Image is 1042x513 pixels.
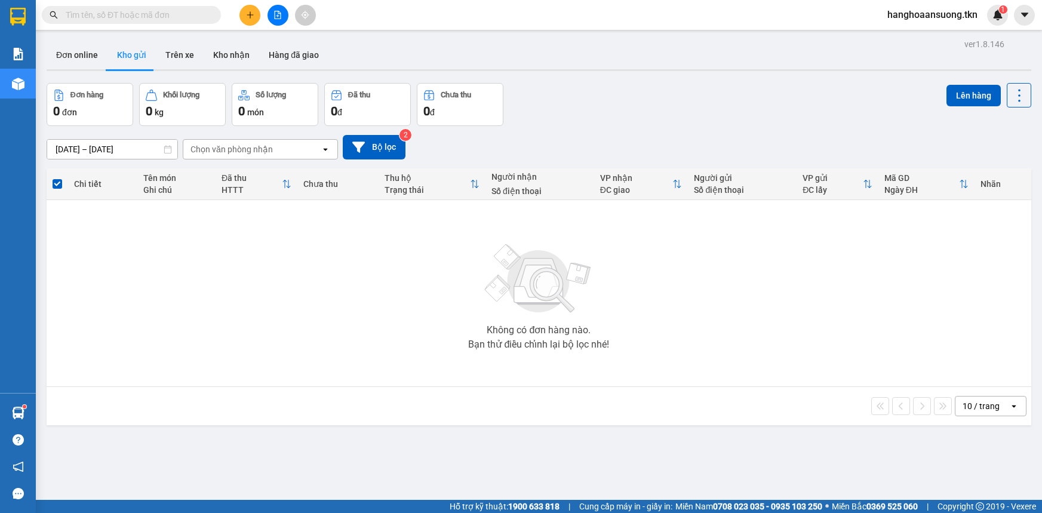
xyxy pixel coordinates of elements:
[47,83,133,126] button: Đơn hàng0đơn
[399,129,411,141] sup: 2
[385,185,470,195] div: Trạng thái
[600,173,673,183] div: VP nhận
[190,143,273,155] div: Chọn văn phòng nhận
[866,502,918,511] strong: 0369 525 060
[379,168,485,200] th: Toggle SortBy
[450,500,560,513] span: Hỗ trợ kỹ thuật:
[884,173,959,183] div: Mã GD
[963,400,1000,412] div: 10 / trang
[50,11,58,19] span: search
[156,41,204,69] button: Trên xe
[594,168,688,200] th: Toggle SortBy
[579,500,672,513] span: Cung cấp máy in - giấy in:
[491,172,588,182] div: Người nhận
[803,173,863,183] div: VP gửi
[222,173,282,183] div: Đã thu
[273,11,282,19] span: file-add
[143,173,210,183] div: Tên món
[337,107,342,117] span: đ
[321,145,330,154] svg: open
[423,104,430,118] span: 0
[216,168,297,200] th: Toggle SortBy
[238,104,245,118] span: 0
[385,173,470,183] div: Thu hộ
[694,173,791,183] div: Người gửi
[343,135,405,159] button: Bộ lọc
[12,78,24,90] img: warehouse-icon
[247,107,264,117] span: món
[62,107,77,117] span: đơn
[74,179,131,189] div: Chi tiết
[66,8,207,21] input: Tìm tên, số ĐT hoặc mã đơn
[964,38,1004,51] div: ver 1.8.146
[53,104,60,118] span: 0
[803,185,863,195] div: ĐC lấy
[1019,10,1030,20] span: caret-down
[13,434,24,446] span: question-circle
[256,91,286,99] div: Số lượng
[143,185,210,195] div: Ghi chú
[163,91,199,99] div: Khối lượng
[1001,5,1005,14] span: 1
[468,340,609,349] div: Bạn thử điều chỉnh lại bộ lọc nhé!
[927,500,929,513] span: |
[878,7,987,22] span: hanghoaansuong.tkn
[417,83,503,126] button: Chưa thu0đ
[1014,5,1035,26] button: caret-down
[441,91,471,99] div: Chưa thu
[303,179,373,189] div: Chưa thu
[146,104,152,118] span: 0
[832,500,918,513] span: Miền Bắc
[487,325,591,335] div: Không có đơn hàng nào.
[155,107,164,117] span: kg
[999,5,1007,14] sup: 1
[259,41,328,69] button: Hàng đã giao
[12,407,24,419] img: warehouse-icon
[47,140,177,159] input: Select a date range.
[246,11,254,19] span: plus
[713,502,822,511] strong: 0708 023 035 - 0935 103 250
[600,185,673,195] div: ĐC giao
[797,168,878,200] th: Toggle SortBy
[239,5,260,26] button: plus
[12,48,24,60] img: solution-icon
[10,8,26,26] img: logo-vxr
[47,41,107,69] button: Đơn online
[479,237,598,321] img: svg+xml;base64,PHN2ZyBjbGFzcz0ibGlzdC1wbHVnX19zdmciIHhtbG5zPSJodHRwOi8vd3d3LnczLm9yZy8yMDAwL3N2Zy...
[204,41,259,69] button: Kho nhận
[324,83,411,126] button: Đã thu0đ
[675,500,822,513] span: Miền Nam
[491,186,588,196] div: Số điện thoại
[139,83,226,126] button: Khối lượng0kg
[107,41,156,69] button: Kho gửi
[992,10,1003,20] img: icon-new-feature
[825,504,829,509] span: ⚪️
[70,91,103,99] div: Đơn hàng
[268,5,288,26] button: file-add
[13,488,24,499] span: message
[884,185,959,195] div: Ngày ĐH
[222,185,282,195] div: HTTT
[508,502,560,511] strong: 1900 633 818
[568,500,570,513] span: |
[878,168,975,200] th: Toggle SortBy
[13,461,24,472] span: notification
[232,83,318,126] button: Số lượng0món
[1009,401,1019,411] svg: open
[301,11,309,19] span: aim
[331,104,337,118] span: 0
[295,5,316,26] button: aim
[348,91,370,99] div: Đã thu
[694,185,791,195] div: Số điện thoại
[980,179,1025,189] div: Nhãn
[946,85,1001,106] button: Lên hàng
[23,405,26,408] sup: 1
[430,107,435,117] span: đ
[976,502,984,511] span: copyright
